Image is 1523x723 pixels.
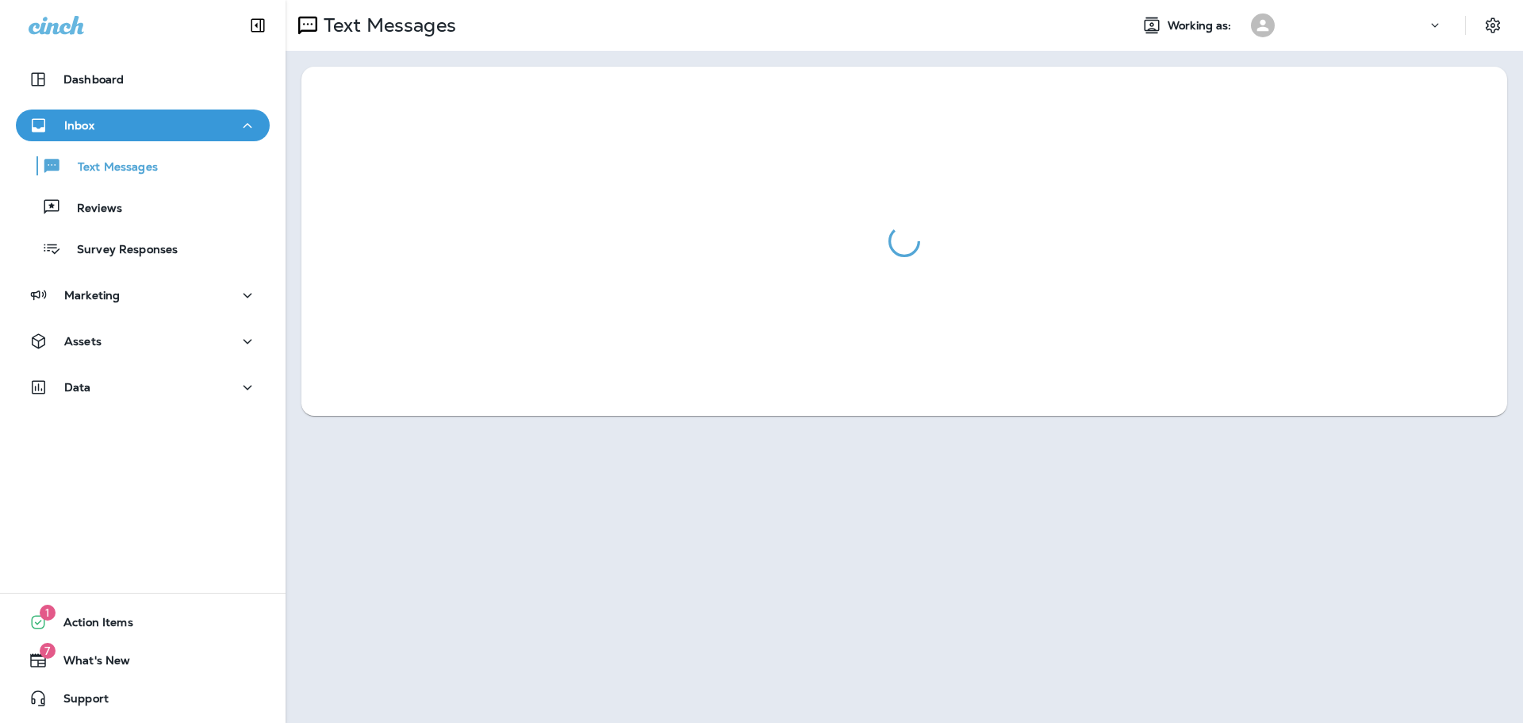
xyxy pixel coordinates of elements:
[16,644,270,676] button: 7What's New
[64,119,94,132] p: Inbox
[16,325,270,357] button: Assets
[317,13,456,37] p: Text Messages
[48,654,130,673] span: What's New
[16,279,270,311] button: Marketing
[40,643,56,659] span: 7
[16,190,270,224] button: Reviews
[62,160,158,175] p: Text Messages
[16,149,270,183] button: Text Messages
[16,110,270,141] button: Inbox
[16,232,270,265] button: Survey Responses
[16,371,270,403] button: Data
[40,605,56,621] span: 1
[16,63,270,95] button: Dashboard
[64,289,120,302] p: Marketing
[16,683,270,714] button: Support
[61,243,178,258] p: Survey Responses
[48,616,133,635] span: Action Items
[61,202,122,217] p: Reviews
[48,692,109,711] span: Support
[63,73,124,86] p: Dashboard
[1479,11,1507,40] button: Settings
[236,10,280,41] button: Collapse Sidebar
[1168,19,1235,33] span: Working as:
[64,381,91,394] p: Data
[64,335,102,348] p: Assets
[16,606,270,638] button: 1Action Items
